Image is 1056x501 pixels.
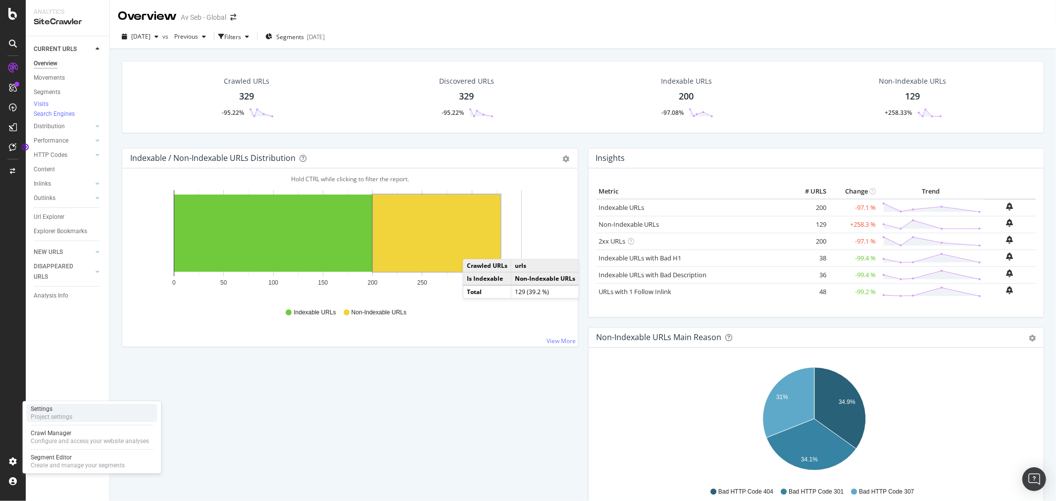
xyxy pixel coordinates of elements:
div: Project settings [31,413,72,421]
a: Distribution [34,121,93,132]
div: Discovered URLs [439,76,494,86]
div: Analysis Info [34,291,68,301]
h4: Insights [596,151,625,165]
div: Visits [34,100,49,108]
a: SettingsProject settings [27,404,157,422]
div: Search Engines [34,110,75,118]
a: Content [34,164,102,175]
a: Segment EditorCreate and manage your segments [27,452,157,470]
a: Indexable URLs with Bad Description [599,270,707,279]
td: -97.1 % [829,233,878,250]
td: Crawled URLs [463,259,511,272]
a: Analysis Info [34,291,102,301]
a: Search Engines [34,109,85,119]
div: -95.22% [442,108,464,117]
span: Segments [276,33,304,41]
div: Non-Indexable URLs [879,76,946,86]
text: 34.1% [801,456,817,463]
td: -97.1 % [829,199,878,216]
a: DISAPPEARED URLS [34,261,93,282]
a: NEW URLS [34,247,93,257]
th: Change [829,184,878,199]
div: Overview [34,58,57,69]
span: Bad HTTP Code 307 [859,488,914,496]
a: HTTP Codes [34,150,93,160]
div: bell-plus [1006,219,1013,227]
span: Bad HTTP Code 404 [718,488,773,496]
a: Movements [34,73,102,83]
div: Url Explorer [34,212,64,222]
div: 129 [905,90,920,103]
span: Bad HTTP Code 301 [789,488,844,496]
a: CURRENT URLS [34,44,93,54]
a: Inlinks [34,179,93,189]
a: Outlinks [34,193,93,203]
span: Non-Indexable URLs [352,308,406,317]
div: Av Seb - Global [181,12,226,22]
td: 200 [789,233,829,250]
div: Indexable / Non-Indexable URLs Distribution [130,153,296,163]
div: bell-plus [1006,236,1013,244]
text: 34.9% [838,399,855,405]
a: Performance [34,136,93,146]
text: 50 [220,279,227,286]
div: Distribution [34,121,65,132]
div: 329 [459,90,474,103]
td: 36 [789,266,829,283]
a: Overview [34,58,102,69]
div: DISAPPEARED URLS [34,261,84,282]
td: -99.2 % [829,283,878,300]
td: -99.4 % [829,250,878,266]
button: Previous [170,29,210,45]
text: 0 [172,279,176,286]
a: Segments [34,87,102,98]
span: vs [162,32,170,41]
div: 200 [679,90,694,103]
span: Indexable URLs [294,308,336,317]
div: Crawled URLs [224,76,270,86]
text: 31% [776,394,788,401]
a: URLs with 1 Follow Inlink [599,287,672,296]
button: [DATE] [118,29,162,45]
div: Overview [118,8,177,25]
div: Configure and access your website analyses [31,437,149,445]
text: 100 [268,279,278,286]
a: Explorer Bookmarks [34,226,102,237]
div: gear [1029,335,1036,342]
div: bell-plus [1006,252,1013,260]
td: 129 (39.2 %) [511,286,579,299]
div: +258.33% [885,108,912,117]
td: -99.4 % [829,266,878,283]
text: 150 [318,279,328,286]
div: [DATE] [307,33,325,41]
div: Create and manage your segments [31,461,125,469]
td: Is Indexable [463,272,511,286]
a: View More [547,337,576,345]
div: CURRENT URLS [34,44,77,54]
svg: A chart. [597,363,1032,478]
a: Indexable URLs with Bad H1 [599,253,682,262]
a: 2xx URLs [599,237,626,246]
div: Content [34,164,55,175]
td: 200 [789,199,829,216]
a: Crawl ManagerConfigure and access your website analyses [27,428,157,446]
a: Non-Indexable URLs [599,220,659,229]
div: Filters [224,33,241,41]
div: NEW URLS [34,247,63,257]
span: Previous [170,32,198,41]
div: 329 [240,90,254,103]
div: Crawl Manager [31,429,149,437]
div: HTTP Codes [34,150,67,160]
div: Settings [31,405,72,413]
svg: A chart. [130,184,565,299]
td: 129 [789,216,829,233]
a: Url Explorer [34,212,102,222]
div: -97.08% [661,108,684,117]
div: Tooltip anchor [21,143,30,151]
div: arrow-right-arrow-left [230,14,236,21]
div: Indexable URLs [661,76,712,86]
div: Movements [34,73,65,83]
a: Indexable URLs [599,203,645,212]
